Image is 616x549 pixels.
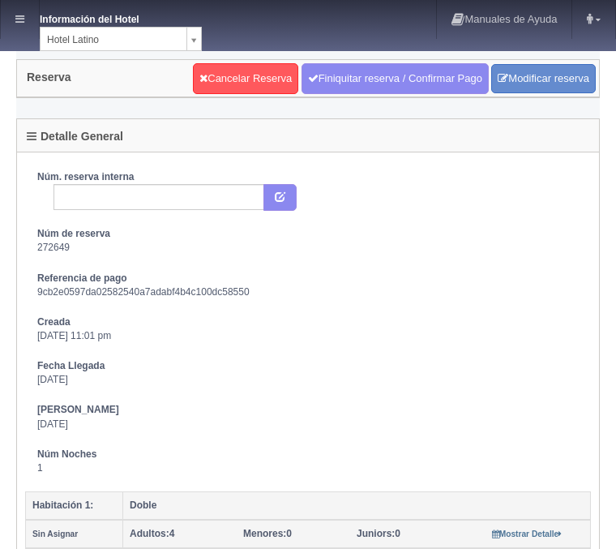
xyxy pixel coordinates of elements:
[47,28,180,52] span: Hotel Latino
[243,528,292,539] span: 0
[40,8,169,27] dt: Información del Hotel
[27,131,123,143] h4: Detalle General
[37,418,579,431] dd: [DATE]
[37,241,579,255] dd: 272649
[37,285,579,299] dd: 9cb2e0597da02582540a7adabf4b4c100dc58550
[193,63,298,94] a: Cancelar Reserva
[37,315,579,329] dt: Creada
[37,448,579,461] dt: Núm Noches
[32,500,93,511] b: Habitación 1:
[37,403,579,417] dt: [PERSON_NAME]
[37,373,579,387] dd: [DATE]
[37,359,579,373] dt: Fecha Llegada
[37,170,579,184] dt: Núm. reserva interna
[37,461,579,475] dd: 1
[492,528,563,539] a: Mostrar Detalle
[302,63,489,94] a: Finiquitar reserva / Confirmar Pago
[491,64,596,94] a: Modificar reserva
[130,528,174,539] span: 4
[37,227,579,241] dt: Núm de reserva
[37,272,579,285] dt: Referencia de pago
[357,528,400,539] span: 0
[123,492,591,521] th: Doble
[32,530,78,538] small: Sin Asignar
[357,528,395,539] strong: Juniors:
[492,530,563,538] small: Mostrar Detalle
[40,27,202,51] a: Hotel Latino
[130,528,169,539] strong: Adultos:
[27,71,71,84] h4: Reserva
[243,528,286,539] strong: Menores:
[37,329,579,343] dd: [DATE] 11:01 pm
